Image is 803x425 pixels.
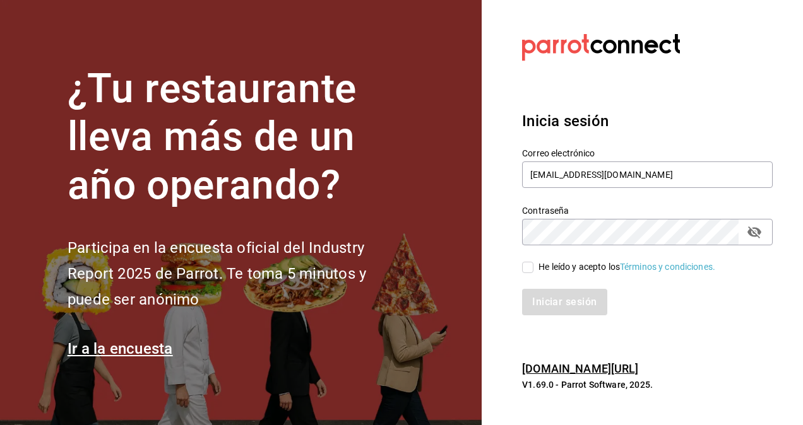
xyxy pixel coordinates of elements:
h3: Inicia sesión [522,110,773,132]
label: Correo electrónico [522,148,773,157]
h1: ¿Tu restaurante lleva más de un año operando? [68,65,408,210]
a: Términos y condiciones. [620,262,715,272]
button: passwordField [744,221,765,243]
div: He leído y acepto los [538,260,715,274]
label: Contraseña [522,206,773,214]
a: [DOMAIN_NAME][URL] [522,362,638,375]
a: Ir a la encuesta [68,340,173,358]
h2: Participa en la encuesta oficial del Industry Report 2025 de Parrot. Te toma 5 minutos y puede se... [68,235,408,312]
p: V1.69.0 - Parrot Software, 2025. [522,378,773,391]
input: Ingresa tu correo electrónico [522,161,773,188]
